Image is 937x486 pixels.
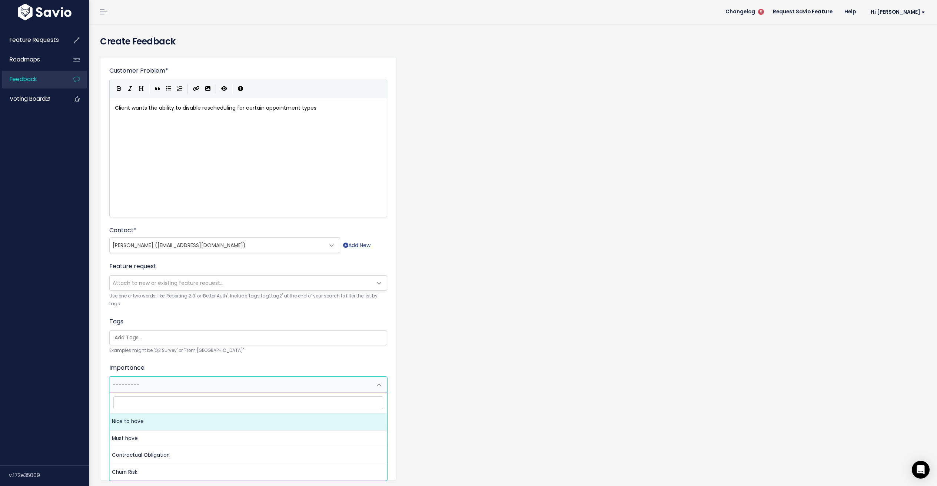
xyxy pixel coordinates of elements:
small: Use one or two words, like 'Reporting 2.0' or 'Better Auth'. Include 'tags:tag1,tag2' at the end ... [109,292,387,308]
li: Must have [110,430,387,447]
a: Request Savio Feature [767,6,838,17]
img: logo-white.9d6f32f41409.svg [16,4,73,20]
small: Examples might be 'Q3 Survey' or 'From [GEOGRAPHIC_DATA]' [109,347,387,354]
button: Generic List [163,83,174,94]
a: Voting Board [2,90,62,107]
label: Feature request [109,262,156,271]
div: v.172e35009 [9,466,89,485]
button: Create Link [190,83,202,94]
form: or [109,66,387,471]
button: Numbered List [174,83,185,94]
a: Feature Requests [2,31,62,49]
span: Amy Freeman (freemanal@tcskincare.com) [109,237,340,253]
div: Open Intercom Messenger [912,461,930,479]
span: Amy Freeman (freemanal@tcskincare.com) [110,238,325,253]
span: Hi [PERSON_NAME] [871,9,925,15]
li: Nice to have [110,413,387,430]
button: Import an image [202,83,213,94]
button: Markdown Guide [235,83,246,94]
button: Italic [124,83,136,94]
a: Roadmaps [2,51,62,68]
span: Voting Board [10,95,50,103]
span: Client wants the ability to disable rescheduling for certain appointment types [115,104,316,111]
a: Help [838,6,862,17]
a: Hi [PERSON_NAME] [862,6,931,18]
i: | [232,84,233,93]
span: 5 [758,9,764,15]
input: Add Tags... [112,334,389,342]
h4: Create Feedback [100,35,926,48]
a: Add New [343,241,371,250]
button: Bold [113,83,124,94]
li: Contractual Obligation [110,447,387,464]
span: Changelog [725,9,755,14]
label: Tags [109,317,123,326]
button: Quote [152,83,163,94]
button: Toggle Preview [219,83,230,94]
span: Roadmaps [10,56,40,63]
i: | [187,84,188,93]
label: Importance [109,363,144,372]
a: Feedback [2,71,62,88]
span: [PERSON_NAME] ([EMAIL_ADDRESS][DOMAIN_NAME]) [113,242,246,249]
label: Customer Problem [109,66,168,75]
span: Attach to new or existing feature request... [113,279,223,287]
span: Feature Requests [10,36,59,44]
button: Heading [136,83,147,94]
label: Contact [109,226,137,235]
span: Feedback [10,75,37,83]
li: Churn Risk [110,464,387,480]
i: | [149,84,150,93]
span: --------- [113,381,139,388]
